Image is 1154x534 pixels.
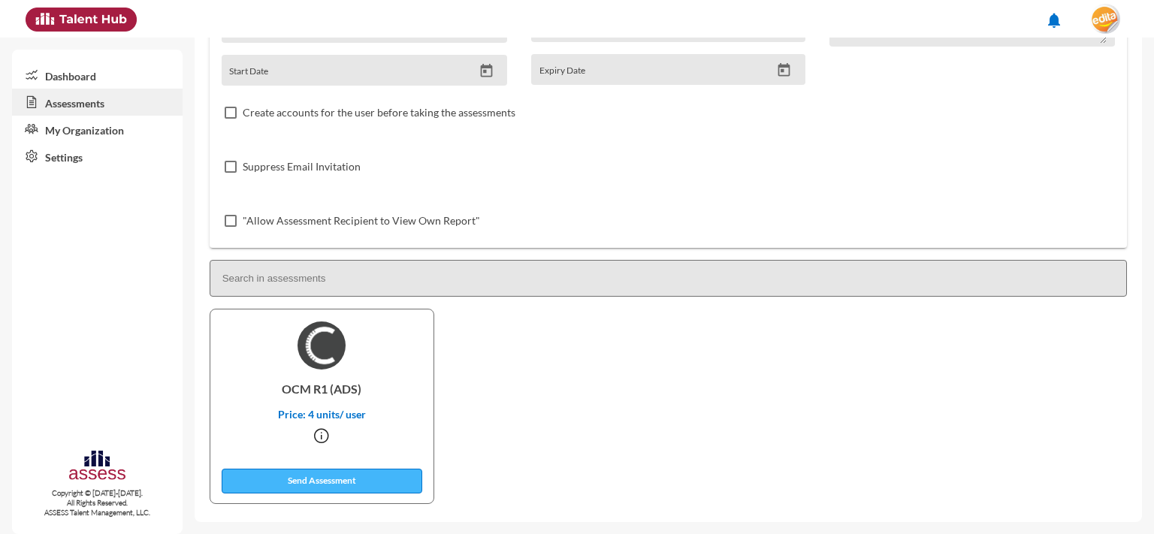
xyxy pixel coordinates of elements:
[12,143,183,170] a: Settings
[771,62,797,78] button: Open calendar
[12,62,183,89] a: Dashboard
[243,104,515,122] span: Create accounts for the user before taking the assessments
[243,212,480,230] span: "Allow Assessment Recipient to View Own Report"
[12,116,183,143] a: My Organization
[222,408,421,421] p: Price: 4 units/ user
[12,488,183,517] p: Copyright © [DATE]-[DATE]. All Rights Reserved. ASSESS Talent Management, LLC.
[1045,11,1063,29] mat-icon: notifications
[222,469,423,493] button: Send Assessment
[243,158,361,176] span: Suppress Email Invitation
[222,370,421,408] p: OCM R1 (ADS)
[12,89,183,116] a: Assessments
[473,63,500,79] button: Open calendar
[210,260,1127,297] input: Search in assessments
[68,448,127,485] img: assesscompany-logo.png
